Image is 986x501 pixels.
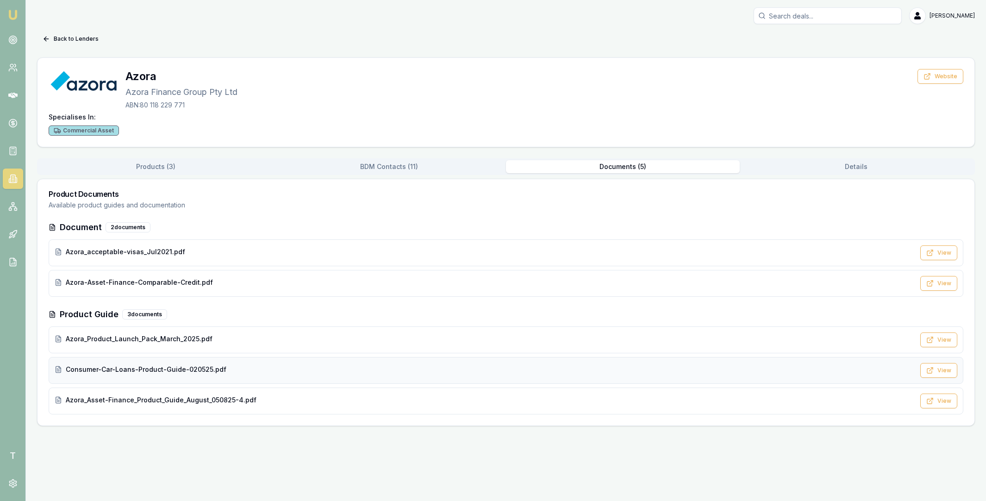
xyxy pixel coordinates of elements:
[920,332,957,347] button: View
[3,445,23,466] span: T
[740,160,974,173] button: Details
[66,365,226,374] span: Consumer-Car-Loans-Product-Guide-020525.pdf
[920,394,957,408] button: View
[106,222,150,232] div: 2 document s
[66,278,213,287] span: Azora-Asset-Finance-Comparable-Credit.pdf
[49,200,963,210] p: Available product guides and documentation
[66,334,212,344] span: Azora_Product_Launch_Pack_March_2025.pdf
[920,245,957,260] button: View
[60,308,119,321] h3: Product Guide
[506,160,740,173] button: Documents ( 5 )
[920,363,957,378] button: View
[49,69,118,93] img: Azora logo
[66,247,185,257] span: Azora_acceptable-visas_Jul2021.pdf
[60,221,102,234] h3: Document
[37,31,104,46] button: Back to Lenders
[49,125,119,136] div: Commercial Asset
[920,276,957,291] button: View
[917,69,963,84] button: Website
[125,86,237,99] p: Azora Finance Group Pty Ltd
[49,113,963,122] h4: Specialises In:
[754,7,902,24] input: Search deals
[49,190,963,198] h3: Product Documents
[930,12,975,19] span: [PERSON_NAME]
[7,9,19,20] img: emu-icon-u.png
[122,309,167,319] div: 3 document s
[66,395,256,405] span: Azora_Asset-Finance_Product_Guide_August_050825-4.pdf
[125,100,237,110] p: ABN: 80 118 229 771
[39,160,273,173] button: Products ( 3 )
[273,160,506,173] button: BDM Contacts ( 11 )
[125,69,237,84] h3: Azora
